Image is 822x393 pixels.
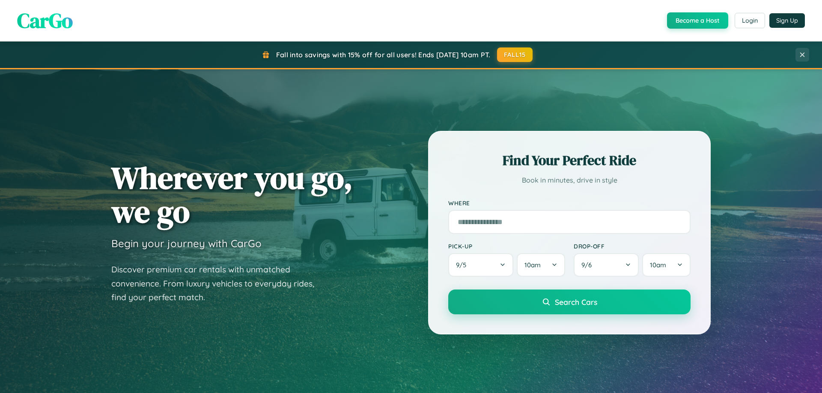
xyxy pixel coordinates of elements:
[448,199,691,207] label: Where
[517,253,565,277] button: 10am
[448,174,691,186] p: Book in minutes, drive in style
[448,253,513,277] button: 9/5
[524,261,541,269] span: 10am
[581,261,596,269] span: 9 / 6
[642,253,691,277] button: 10am
[111,161,353,228] h1: Wherever you go, we go
[448,151,691,170] h2: Find Your Perfect Ride
[574,253,639,277] button: 9/6
[17,6,73,35] span: CarGo
[667,12,728,29] button: Become a Host
[448,290,691,314] button: Search Cars
[111,237,262,250] h3: Begin your journey with CarGo
[276,50,491,59] span: Fall into savings with 15% off for all users! Ends [DATE] 10am PT.
[448,242,565,250] label: Pick-up
[555,297,597,307] span: Search Cars
[574,242,691,250] label: Drop-off
[456,261,471,269] span: 9 / 5
[735,13,765,28] button: Login
[497,47,533,62] button: FALL15
[769,13,805,28] button: Sign Up
[111,263,325,304] p: Discover premium car rentals with unmatched convenience. From luxury vehicles to everyday rides, ...
[650,261,666,269] span: 10am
